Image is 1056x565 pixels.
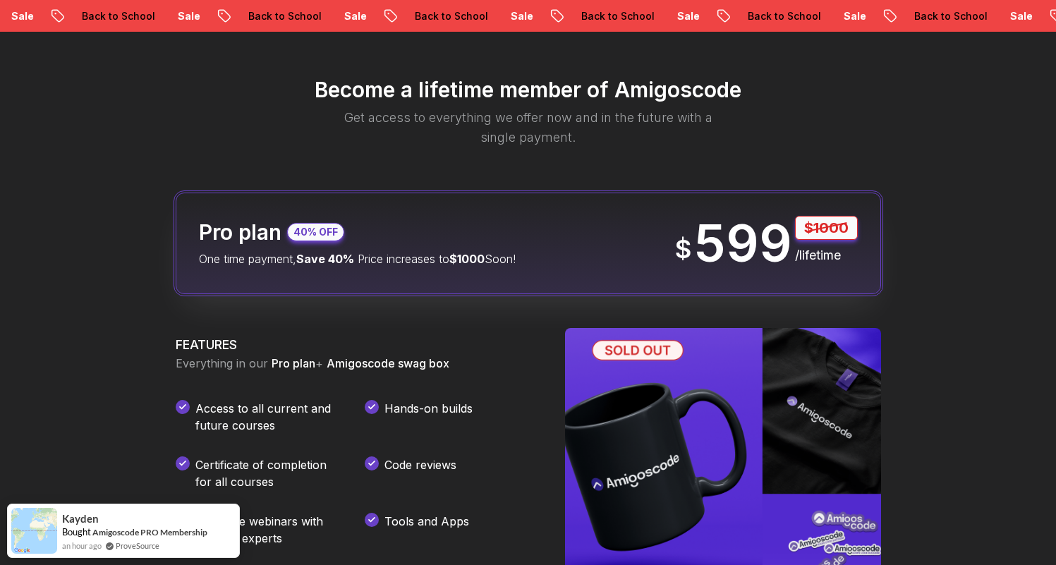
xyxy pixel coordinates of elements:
[158,9,203,23] p: Sale
[395,9,491,23] p: Back to School
[327,356,449,370] span: Amigoscode swag box
[293,225,338,239] p: 40% OFF
[176,335,531,355] h3: FEATURES
[894,9,990,23] p: Back to School
[795,216,858,240] p: $1000
[62,526,91,537] span: Bought
[657,9,703,23] p: Sale
[384,400,473,434] p: Hands-on builds
[824,9,869,23] p: Sale
[795,245,858,265] p: /lifetime
[92,527,207,537] a: Amigoscode PRO Membership
[195,400,342,434] p: Access to all current and future courses
[199,219,281,245] h2: Pro plan
[62,513,99,525] span: Kayden
[195,513,342,547] p: Exclusive webinars with industry experts
[990,9,1036,23] p: Sale
[384,456,456,490] p: Code reviews
[728,9,824,23] p: Back to School
[562,9,657,23] p: Back to School
[62,540,102,552] span: an hour ago
[105,77,952,102] h2: Become a lifetime member of Amigoscode
[325,108,732,147] p: Get access to everything we offer now and in the future with a single payment.
[195,456,342,490] p: Certificate of completion for all courses
[491,9,536,23] p: Sale
[296,252,354,266] span: Save 40%
[176,355,531,372] p: Everything in our +
[62,9,158,23] p: Back to School
[229,9,324,23] p: Back to School
[199,250,516,267] p: One time payment, Price increases to Soon!
[116,540,159,552] a: ProveSource
[272,356,315,370] span: Pro plan
[675,235,691,263] span: $
[384,513,469,547] p: Tools and Apps
[694,218,792,269] p: 599
[449,252,485,266] span: $1000
[324,9,370,23] p: Sale
[11,508,57,554] img: provesource social proof notification image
